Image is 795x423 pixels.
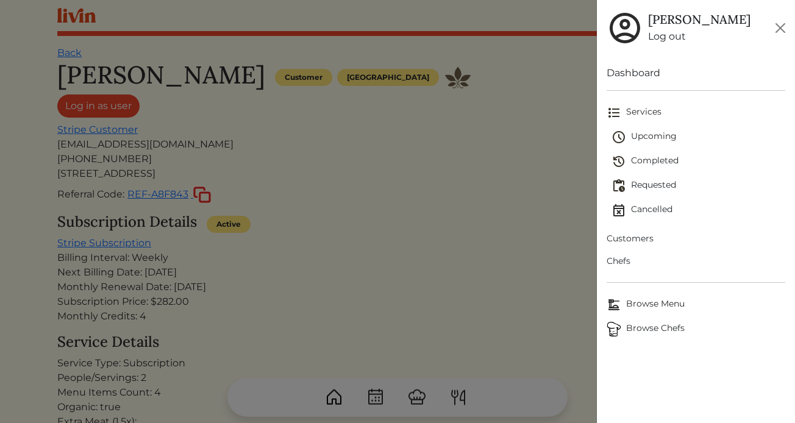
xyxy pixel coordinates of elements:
span: Browse Menu [607,297,785,312]
img: pending_actions-fd19ce2ea80609cc4d7bbea353f93e2f363e46d0f816104e4e0650fdd7f915cf.svg [611,179,626,193]
img: format_list_bulleted-ebc7f0161ee23162107b508e562e81cd567eeab2455044221954b09d19068e74.svg [607,105,621,120]
a: Browse MenuBrowse Menu [607,293,785,317]
span: Browse Chefs [607,322,785,336]
span: Services [607,105,785,120]
img: Browse Menu [607,297,621,312]
a: Services [607,101,785,125]
a: Requested [611,174,785,198]
span: Chefs [607,255,785,268]
button: Close [771,18,790,38]
img: history-2b446bceb7e0f53b931186bf4c1776ac458fe31ad3b688388ec82af02103cd45.svg [611,154,626,169]
span: Customers [607,232,785,245]
span: Completed [611,154,785,169]
img: event_cancelled-67e280bd0a9e072c26133efab016668ee6d7272ad66fa3c7eb58af48b074a3a4.svg [611,203,626,218]
a: Chefs [607,250,785,272]
h5: [PERSON_NAME] [648,12,750,27]
span: Upcoming [611,130,785,144]
img: Browse Chefs [607,322,621,336]
a: Log out [648,29,750,44]
span: Cancelled [611,203,785,218]
span: Requested [611,179,785,193]
a: Upcoming [611,125,785,149]
a: ChefsBrowse Chefs [607,317,785,341]
a: Cancelled [611,198,785,222]
img: schedule-fa401ccd6b27cf58db24c3bb5584b27dcd8bd24ae666a918e1c6b4ae8c451a22.svg [611,130,626,144]
img: user_account-e6e16d2ec92f44fc35f99ef0dc9cddf60790bfa021a6ecb1c896eb5d2907b31c.svg [607,10,643,46]
a: Completed [611,149,785,174]
a: Dashboard [607,66,785,80]
a: Customers [607,227,785,250]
